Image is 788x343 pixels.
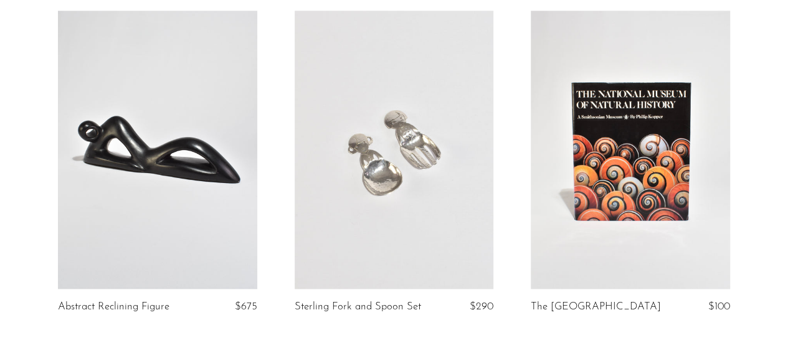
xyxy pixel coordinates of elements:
[235,301,257,312] span: $675
[531,301,661,312] a: The [GEOGRAPHIC_DATA]
[295,301,421,312] a: Sterling Fork and Spoon Set
[470,301,493,312] span: $290
[708,301,730,312] span: $100
[58,301,169,312] a: Abstract Reclining Figure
